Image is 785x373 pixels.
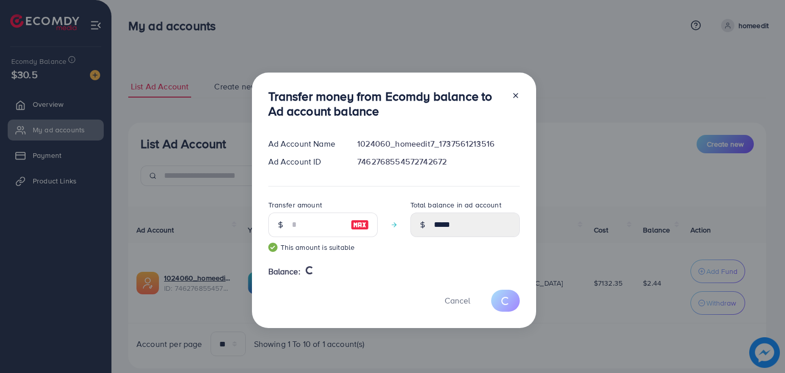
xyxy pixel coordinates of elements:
[445,295,470,306] span: Cancel
[260,138,350,150] div: Ad Account Name
[349,156,527,168] div: 7462768554572742672
[268,242,378,252] small: This amount is suitable
[351,219,369,231] img: image
[268,89,503,119] h3: Transfer money from Ecomdy balance to Ad account balance
[268,243,278,252] img: guide
[268,200,322,210] label: Transfer amount
[410,200,501,210] label: Total balance in ad account
[349,138,527,150] div: 1024060_homeedit7_1737561213516
[432,290,483,312] button: Cancel
[268,266,301,277] span: Balance:
[260,156,350,168] div: Ad Account ID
